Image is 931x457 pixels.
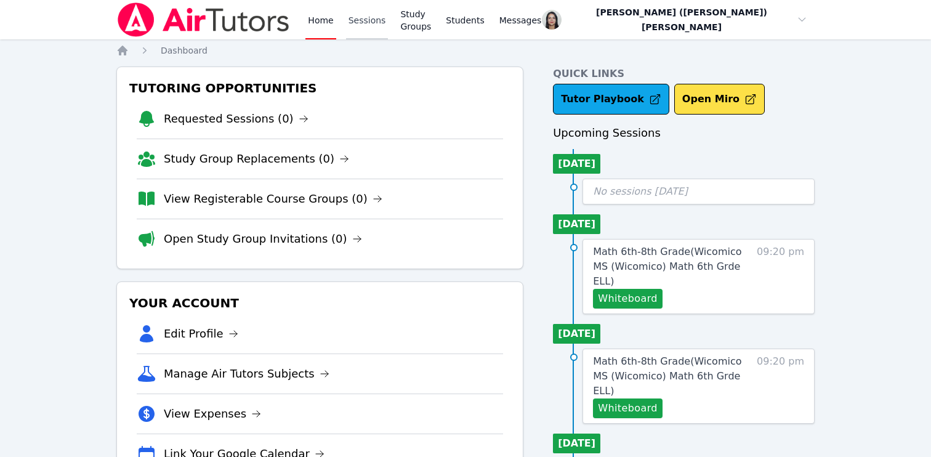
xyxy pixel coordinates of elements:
[161,44,208,57] a: Dashboard
[593,245,751,289] a: Math 6th-8th Grade(Wicomico MS (Wicomico) Math 6th Grde ELL)
[553,434,600,453] li: [DATE]
[161,46,208,55] span: Dashboard
[593,185,688,197] span: No sessions [DATE]
[553,154,600,174] li: [DATE]
[553,324,600,344] li: [DATE]
[499,14,542,26] span: Messages
[553,67,815,81] h4: Quick Links
[674,84,765,115] button: Open Miro
[593,398,663,418] button: Whiteboard
[593,289,663,309] button: Whiteboard
[164,190,382,208] a: View Registerable Course Groups (0)
[164,365,329,382] a: Manage Air Tutors Subjects
[164,325,238,342] a: Edit Profile
[164,405,261,423] a: View Expenses
[553,214,600,234] li: [DATE]
[164,110,308,127] a: Requested Sessions (0)
[553,124,815,142] h3: Upcoming Sessions
[164,230,362,248] a: Open Study Group Invitations (0)
[553,84,669,115] a: Tutor Playbook
[127,77,513,99] h3: Tutoring Opportunities
[593,354,751,398] a: Math 6th-8th Grade(Wicomico MS (Wicomico) Math 6th Grde ELL)
[593,246,741,287] span: Math 6th-8th Grade ( Wicomico MS (Wicomico) Math 6th Grde ELL )
[116,44,815,57] nav: Breadcrumb
[757,245,804,309] span: 09:20 pm
[757,354,804,418] span: 09:20 pm
[116,2,291,37] img: Air Tutors
[164,150,349,168] a: Study Group Replacements (0)
[593,355,741,397] span: Math 6th-8th Grade ( Wicomico MS (Wicomico) Math 6th Grde ELL )
[127,292,513,314] h3: Your Account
